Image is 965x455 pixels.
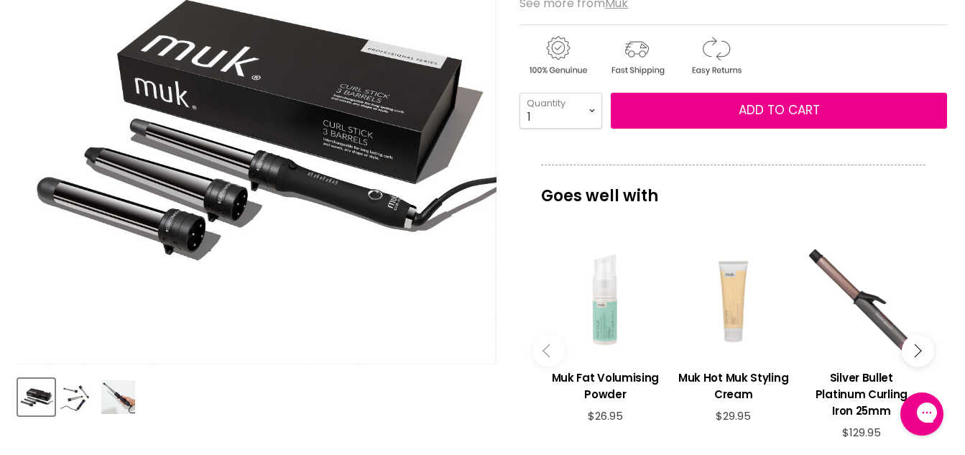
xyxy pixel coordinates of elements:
[520,93,602,129] select: Quantity
[805,369,918,419] h3: Silver Bullet Platinum Curling Iron 25mm
[101,380,135,414] img: Muk Professional Series Curl Stick
[599,34,675,78] img: shipping.gif
[676,369,790,403] h3: Muk Hot Muk Styling Cream
[541,165,925,212] p: Goes well with
[548,369,662,403] h3: Muk Fat Volumising Powder
[739,101,820,119] span: Add to cart
[611,93,947,129] button: Add to cart
[678,34,754,78] img: returns.gif
[842,425,881,440] span: $129.95
[716,408,751,423] span: $29.95
[805,359,918,426] a: View product:Silver Bullet Platinum Curling Iron 25mm
[19,380,53,414] img: Muk Professional Series Curl Stick
[520,34,596,78] img: genuine.gif
[60,380,94,414] img: Muk Professional Series Curl Stick
[676,359,790,410] a: View product:Muk Hot Muk Styling Cream
[16,374,499,415] div: Product thumbnails
[59,379,96,415] button: Muk Professional Series Curl Stick
[548,359,662,410] a: View product:Muk Fat Volumising Powder
[893,387,951,441] iframe: Gorgias live chat messenger
[100,379,137,415] button: Muk Professional Series Curl Stick
[18,379,55,415] button: Muk Professional Series Curl Stick
[588,408,623,423] span: $26.95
